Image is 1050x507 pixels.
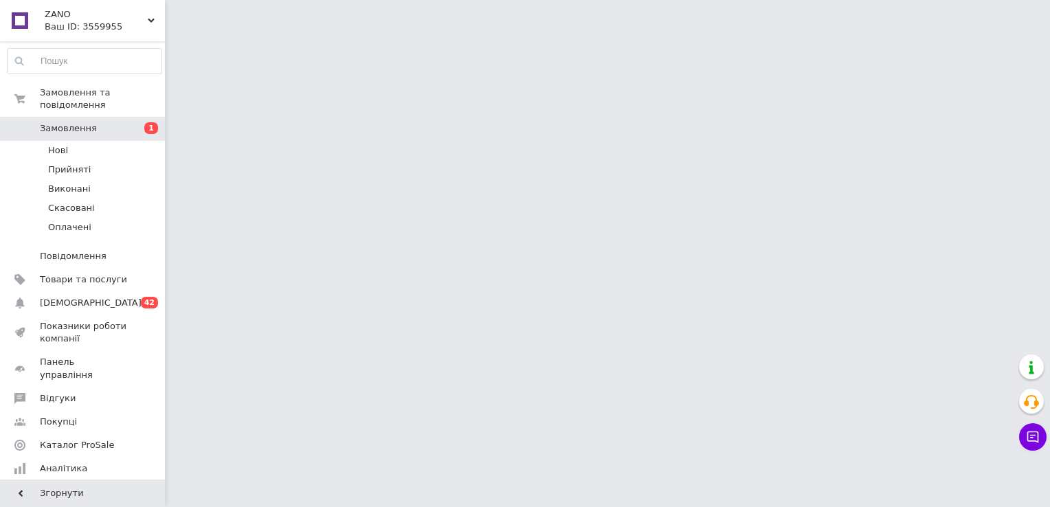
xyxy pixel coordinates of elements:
[40,273,127,286] span: Товари та послуги
[40,356,127,381] span: Панель управління
[40,392,76,405] span: Відгуки
[40,297,142,309] span: [DEMOGRAPHIC_DATA]
[40,439,114,451] span: Каталог ProSale
[48,221,91,234] span: Оплачені
[45,21,165,33] div: Ваш ID: 3559955
[48,144,68,157] span: Нові
[48,164,91,176] span: Прийняті
[40,122,97,135] span: Замовлення
[48,183,91,195] span: Виконані
[8,49,161,74] input: Пошук
[40,250,107,262] span: Повідомлення
[141,297,158,308] span: 42
[45,8,148,21] span: ZANO
[1019,423,1047,451] button: Чат з покупцем
[40,462,87,475] span: Аналітика
[48,202,95,214] span: Скасовані
[40,416,77,428] span: Покупці
[40,87,165,111] span: Замовлення та повідомлення
[40,320,127,345] span: Показники роботи компанії
[144,122,158,134] span: 1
